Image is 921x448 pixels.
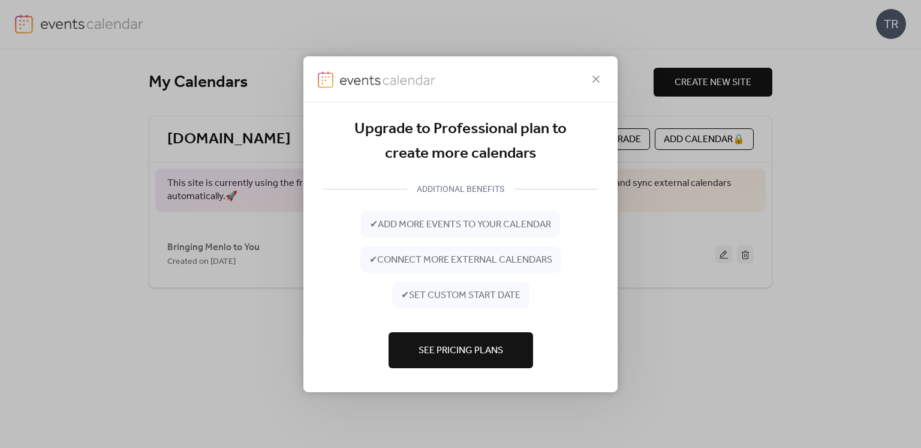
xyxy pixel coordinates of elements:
[419,344,503,358] span: See Pricing Plans
[370,218,551,232] span: ✔ add more events to your calendar
[318,71,333,88] img: logo-icon
[339,71,437,88] img: logo-type
[323,116,598,166] div: Upgrade to Professional plan to create more calendars
[401,288,520,303] span: ✔ set custom start date
[407,182,514,196] div: ADDITIONAL BENEFITS
[389,332,533,368] button: See Pricing Plans
[369,253,552,267] span: ✔ connect more external calendars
